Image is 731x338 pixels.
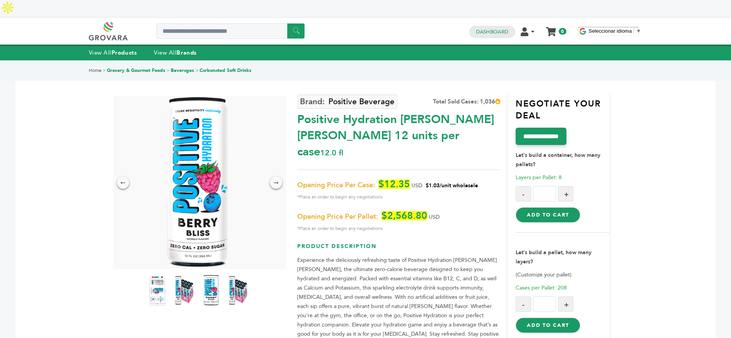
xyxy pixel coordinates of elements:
a: Seleccionar idioma​ [589,28,641,34]
span: USD [411,182,422,189]
button: + [558,296,573,312]
span: 0 [559,28,566,35]
div: Total Sold Cases: 1,036 [433,98,500,106]
img: Positive Hydration Berry Bliss 12 units per case 12.0 fl [162,96,233,269]
a: View AllProducts [89,49,137,57]
span: Layers per Pallet: 8 [516,174,562,181]
h3: Product Description [297,243,500,256]
button: Add to Cart [516,207,580,223]
strong: Let's build a pallet, how many layers? [516,249,591,265]
span: *Place an order to begin any negotiations [297,192,500,201]
div: → [270,176,282,189]
a: My Cart [546,25,555,33]
img: Positive Hydration Berry Bliss 12 units per case 12.0 fl Nutrition Info [175,275,194,306]
button: - [516,296,531,312]
span: *Place an order to begin any negotiations [297,224,500,233]
span: USD [429,213,440,221]
a: Beverages [171,67,194,73]
button: + [558,186,573,201]
h3: Negotiate Your Deal [516,98,609,128]
img: Positive Hydration Berry Bliss 12 units per case 12.0 fl [201,275,221,306]
strong: Products [112,49,137,57]
span: ▼ [636,28,641,34]
strong: Let's build a container, how many pallets? [516,152,600,168]
span: 12.0 fl [320,148,343,158]
a: Grocery & Gourmet Foods [107,67,165,73]
button: - [516,186,531,201]
span: > [167,67,170,73]
span: Cases per Pallet: 208 [516,284,567,291]
input: Search a product or brand... [157,23,305,39]
span: > [195,67,198,73]
span: > [103,67,106,73]
span: $12.35 [378,180,410,189]
span: $1.03/unit wholesale [426,182,478,189]
p: (Customize your pallet) [516,270,609,280]
span: Opening Price Per Pallet: [297,212,378,221]
img: Positive Hydration Berry Bliss 12 units per case 12.0 fl [228,275,248,306]
a: Carbonated Soft Drinks [200,67,251,73]
img: Positive Hydration Berry Bliss 12 units per case 12.0 fl Product Label [148,275,167,306]
span: $2,568.80 [381,211,427,220]
div: Positive Hydration [PERSON_NAME] [PERSON_NAME] 12 units per case [297,108,500,160]
strong: Brands [177,49,196,57]
a: Dashboard [476,28,508,35]
button: Add to Cart [516,318,580,333]
div: ← [117,176,129,189]
a: Positive Beverage [297,95,397,109]
span: Seleccionar idioma [589,28,632,34]
a: View AllBrands [154,49,197,57]
a: Home [89,67,102,73]
span: Opening Price Per Case: [297,181,375,190]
